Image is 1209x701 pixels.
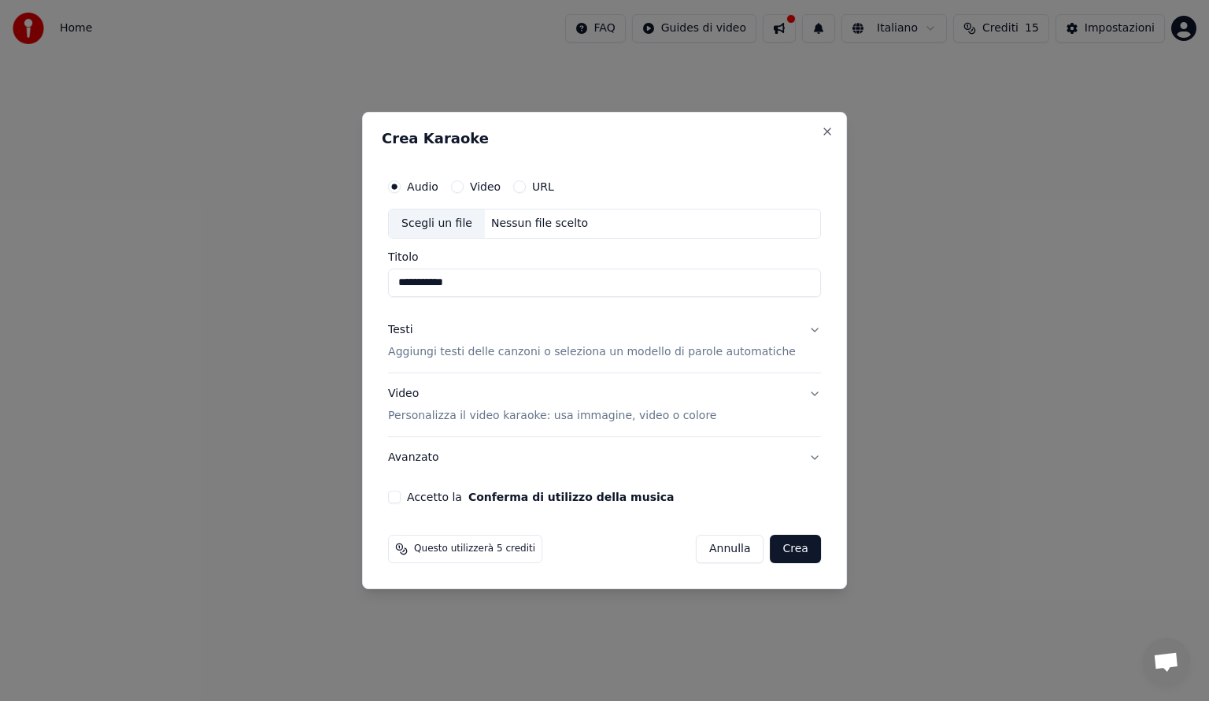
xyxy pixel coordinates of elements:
[388,373,821,436] button: VideoPersonalizza il video karaoke: usa immagine, video o colore
[485,216,594,232] div: Nessun file scelto
[388,251,821,262] label: Titolo
[388,408,716,424] p: Personalizza il video karaoke: usa immagine, video o colore
[388,310,821,373] button: TestiAggiungi testi delle canzoni o seleziona un modello di parole automatiche
[407,491,674,503] label: Accetto la
[389,210,485,238] div: Scegli un file
[532,181,554,192] label: URL
[468,491,675,503] button: Accetto la
[388,344,796,360] p: Aggiungi testi delle canzoni o seleziona un modello di parole automatiche
[771,535,821,563] button: Crea
[388,386,716,424] div: Video
[470,181,501,192] label: Video
[388,322,412,338] div: Testi
[382,132,827,146] h2: Crea Karaoke
[696,535,764,563] button: Annulla
[407,181,438,192] label: Audio
[388,437,821,478] button: Avanzato
[414,543,535,555] span: Questo utilizzerà 5 crediti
